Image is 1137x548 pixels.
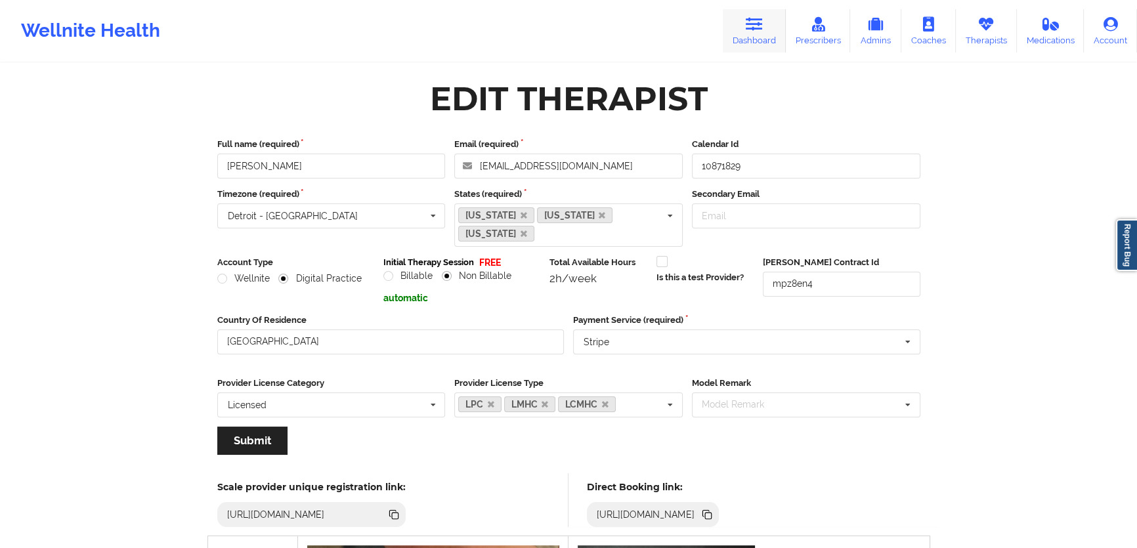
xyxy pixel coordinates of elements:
div: Licensed [228,400,267,410]
label: Billable [383,270,433,282]
label: Timezone (required) [217,188,446,201]
label: Provider License Type [454,377,683,390]
div: [URL][DOMAIN_NAME] [222,508,330,521]
a: LPC [458,396,502,412]
input: Calendar Id [692,154,920,179]
div: Stripe [584,337,609,347]
div: Edit Therapist [430,78,708,119]
label: Non Billable [442,270,511,282]
label: Payment Service (required) [573,314,920,327]
h5: Scale provider unique registration link: [217,481,406,493]
label: Model Remark [692,377,920,390]
a: Prescribers [786,9,851,53]
label: Digital Practice [278,273,361,284]
label: States (required) [454,188,683,201]
label: Wellnite [217,273,270,284]
input: Full name [217,154,446,179]
input: Email [692,203,920,228]
label: Initial Therapy Session [383,256,474,269]
input: Email address [454,154,683,179]
a: [US_STATE] [458,226,534,242]
a: Medications [1017,9,1084,53]
label: Country Of Residence [217,314,565,327]
label: [PERSON_NAME] Contract Id [763,256,920,269]
h5: Direct Booking link: [587,481,719,493]
label: Account Type [217,256,374,269]
a: Therapists [956,9,1017,53]
label: Provider License Category [217,377,446,390]
a: Report Bug [1116,219,1137,271]
a: Dashboard [723,9,786,53]
input: Deel Contract Id [763,272,920,297]
label: Email (required) [454,138,683,151]
label: Secondary Email [692,188,920,201]
div: 2h/week [549,272,647,285]
a: [US_STATE] [537,207,613,223]
p: FREE [479,256,501,269]
label: Calendar Id [692,138,920,151]
div: Detroit - [GEOGRAPHIC_DATA] [228,211,358,221]
a: LCMHC [558,396,616,412]
label: Full name (required) [217,138,446,151]
a: Coaches [901,9,956,53]
a: [US_STATE] [458,207,534,223]
label: Total Available Hours [549,256,647,269]
p: automatic [383,291,540,305]
div: Model Remark [698,397,783,412]
a: Admins [850,9,901,53]
div: [URL][DOMAIN_NAME] [591,508,700,521]
a: Account [1084,9,1137,53]
button: Submit [217,427,288,455]
label: Is this a test Provider? [656,271,744,284]
a: LMHC [504,396,556,412]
